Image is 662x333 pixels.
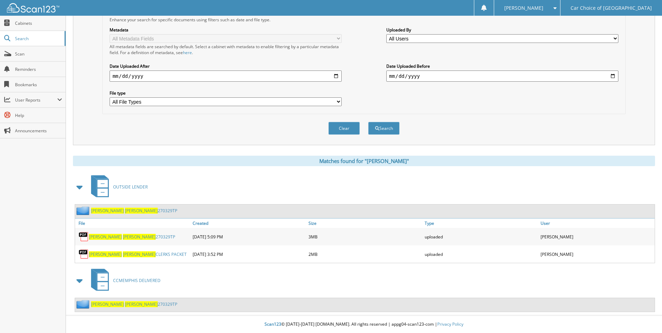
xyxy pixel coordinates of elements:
img: PDF.png [79,249,89,259]
div: 3MB [307,230,423,244]
span: Search [15,36,61,42]
div: 2MB [307,247,423,261]
span: Announcements [15,128,62,134]
span: User Reports [15,97,57,103]
span: Scan [15,51,62,57]
img: folder2.png [76,206,91,215]
label: Metadata [110,27,342,33]
span: [PERSON_NAME] [504,6,543,10]
a: here [183,50,192,55]
button: Search [368,122,400,135]
a: Size [307,219,423,228]
a: File [75,219,191,228]
input: start [110,71,342,82]
span: Car Choice of [GEOGRAPHIC_DATA] [571,6,652,10]
span: [PERSON_NAME] [89,234,122,240]
label: Uploaded By [386,27,618,33]
span: Cabinets [15,20,62,26]
img: folder2.png [76,300,91,309]
span: [PERSON_NAME] [125,208,158,214]
div: uploaded [423,247,539,261]
div: uploaded [423,230,539,244]
span: [PERSON_NAME] [123,234,156,240]
img: scan123-logo-white.svg [7,3,59,13]
span: Reminders [15,66,62,72]
span: OUTSIDE LENDER [113,184,148,190]
div: All metadata fields are searched by default. Select a cabinet with metadata to enable filtering b... [110,44,342,55]
label: Date Uploaded Before [386,63,618,69]
input: end [386,71,618,82]
span: [PERSON_NAME] [89,251,122,257]
span: [PERSON_NAME] [123,251,156,257]
a: [PERSON_NAME] [PERSON_NAME]270329TP [91,208,177,214]
span: Help [15,112,62,118]
div: [PERSON_NAME] [539,247,655,261]
a: Type [423,219,539,228]
div: [DATE] 5:09 PM [191,230,307,244]
span: [PERSON_NAME] [91,301,124,307]
span: CCMEMPHIS DELIVERED [113,277,161,283]
div: Enhance your search for specific documents using filters such as date and file type. [106,17,622,23]
a: CCMEMPHIS DELIVERED [87,267,161,294]
div: Matches found for "[PERSON_NAME]" [73,156,655,166]
iframe: Chat Widget [627,299,662,333]
div: © [DATE]-[DATE] [DOMAIN_NAME]. All rights reserved | appg04-scan123-com | [66,316,662,333]
span: [PERSON_NAME] [125,301,158,307]
span: Bookmarks [15,82,62,88]
a: [PERSON_NAME] [PERSON_NAME]CLERKS PACKET [89,251,187,257]
a: User [539,219,655,228]
a: [PERSON_NAME] [PERSON_NAME]270329TP [89,234,175,240]
span: Scan123 [265,321,281,327]
a: OUTSIDE LENDER [87,173,148,201]
a: Privacy Policy [437,321,463,327]
img: PDF.png [79,231,89,242]
label: File type [110,90,342,96]
button: Clear [328,122,360,135]
a: Created [191,219,307,228]
div: [PERSON_NAME] [539,230,655,244]
div: [DATE] 3:52 PM [191,247,307,261]
span: [PERSON_NAME] [91,208,124,214]
label: Date Uploaded After [110,63,342,69]
a: [PERSON_NAME] [PERSON_NAME]270329TP [91,301,177,307]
